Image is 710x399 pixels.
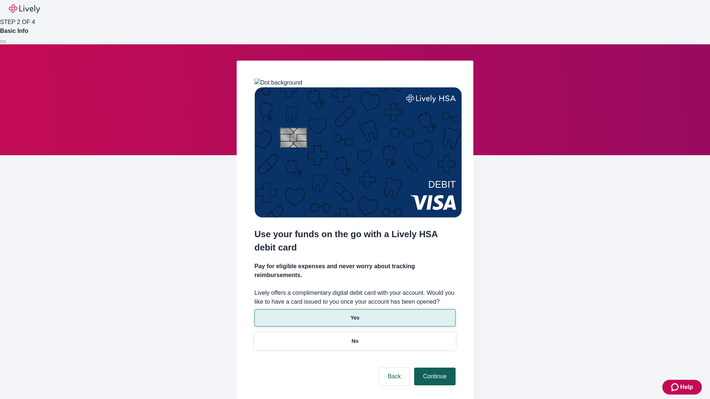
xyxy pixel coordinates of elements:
[680,383,693,392] span: Help
[662,380,702,395] button: Zendesk support iconHelp
[671,383,680,392] svg: Zendesk support icon
[254,78,302,87] img: Dot background
[254,262,456,280] h4: Pay for eligible expenses and never worry about tracking reimbursements.
[254,332,456,350] button: No
[379,368,410,385] button: Back
[254,228,456,254] h2: Use your funds on the go with a Lively HSA debit card
[254,87,462,218] img: Debit card
[414,368,456,385] button: Continue
[254,309,456,327] button: Yes
[254,289,456,306] label: Lively offers a complimentary digital debit card with your account. Would you like to have a card...
[351,314,359,322] p: Yes
[9,4,40,13] img: Lively
[352,337,359,345] p: No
